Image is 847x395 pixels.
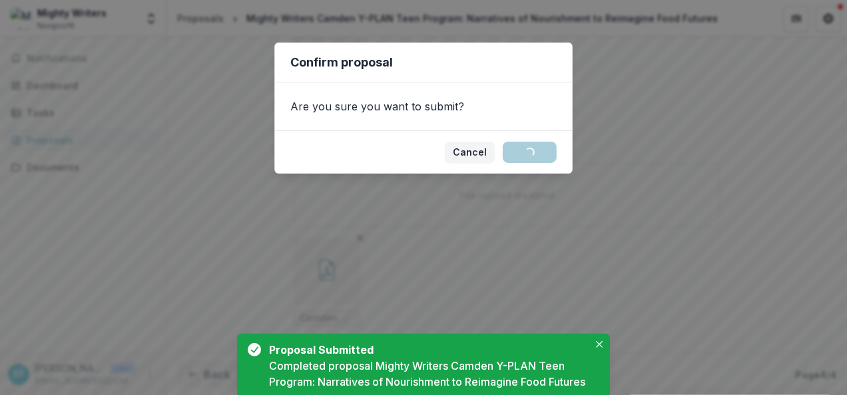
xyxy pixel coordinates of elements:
[269,358,589,390] div: Completed proposal Mighty Writers Camden Y-PLAN Teen Program: Narratives of Nourishment to Reimag...
[274,43,573,82] header: Confirm proposal
[591,336,607,352] button: Close
[269,342,583,358] div: Proposal Submitted
[445,142,495,163] button: Cancel
[274,82,573,130] div: Are you sure you want to submit?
